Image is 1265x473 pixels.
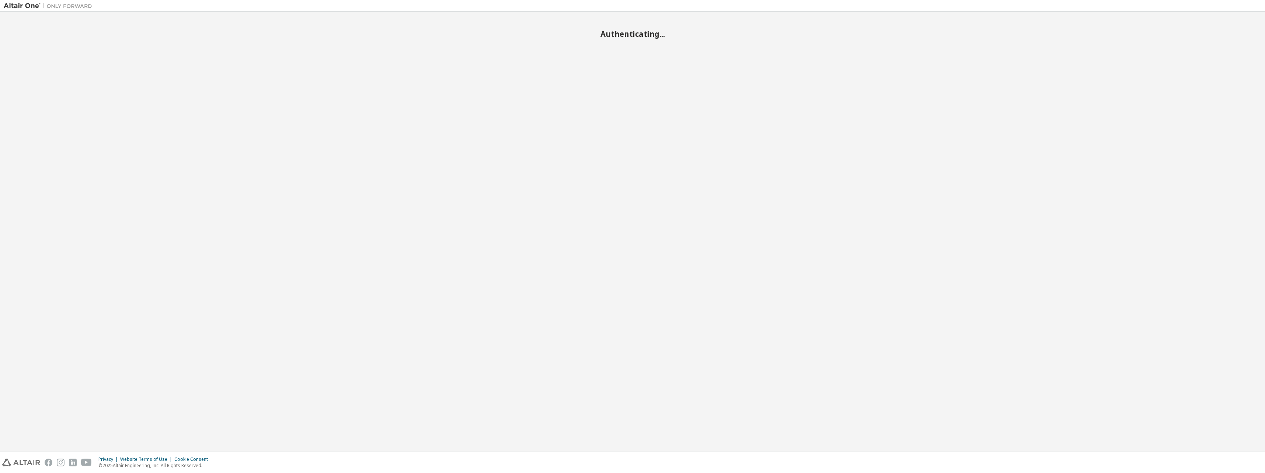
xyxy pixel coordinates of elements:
[2,459,40,466] img: altair_logo.svg
[4,29,1261,39] h2: Authenticating...
[174,456,212,462] div: Cookie Consent
[69,459,77,466] img: linkedin.svg
[98,462,212,469] p: © 2025 Altair Engineering, Inc. All Rights Reserved.
[4,2,96,10] img: Altair One
[57,459,65,466] img: instagram.svg
[120,456,174,462] div: Website Terms of Use
[98,456,120,462] div: Privacy
[81,459,92,466] img: youtube.svg
[45,459,52,466] img: facebook.svg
